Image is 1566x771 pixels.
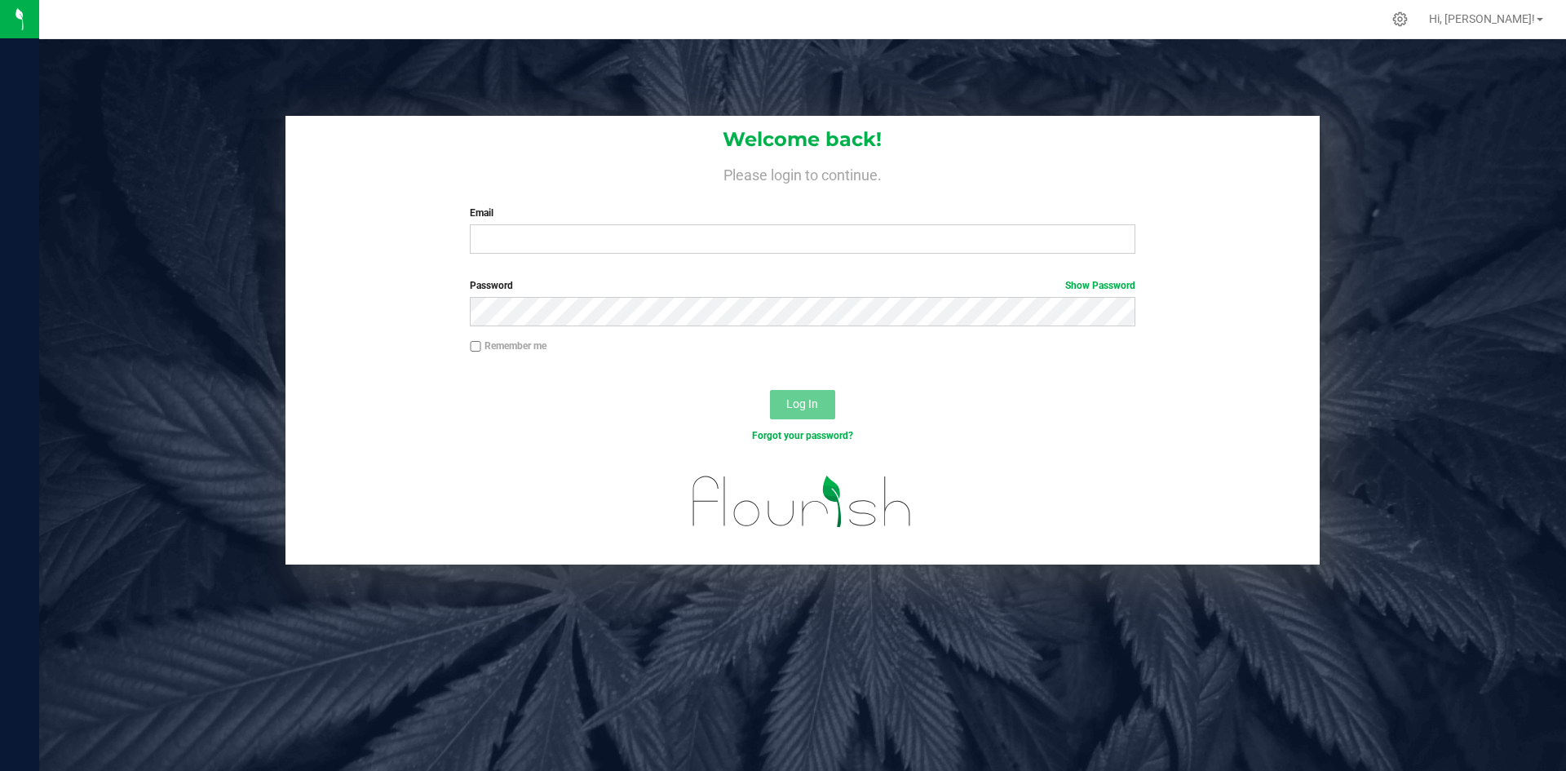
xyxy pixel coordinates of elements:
h4: Please login to continue. [285,163,1320,183]
span: Password [470,280,513,291]
button: Log In [770,390,835,419]
a: Forgot your password? [752,430,853,441]
input: Remember me [470,341,481,352]
label: Email [470,206,1135,220]
div: Manage settings [1390,11,1410,27]
span: Log In [786,397,818,410]
a: Show Password [1065,280,1135,291]
span: Hi, [PERSON_NAME]! [1429,12,1535,25]
h1: Welcome back! [285,129,1320,150]
iframe: Resource center [16,640,65,689]
img: flourish_logo.svg [673,460,931,543]
label: Remember me [470,339,546,353]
